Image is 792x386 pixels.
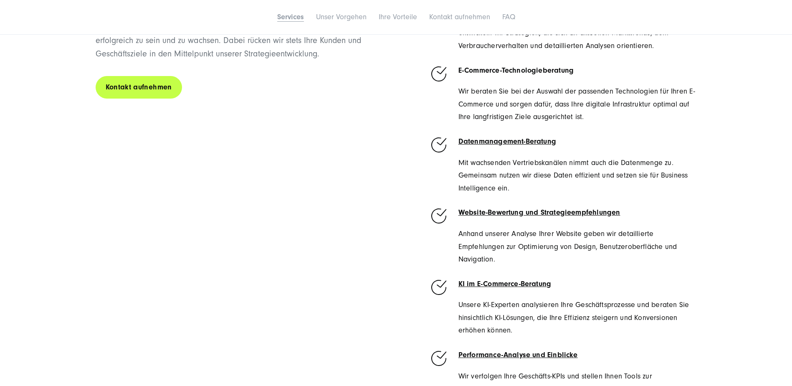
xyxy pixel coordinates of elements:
span: Anhand unserer Analyse Ihrer Website geben wir detaillierte Empfehlungen zur Optimierung von Desi... [458,229,677,264]
span: Unsere KI-Experten analysieren Ihre Geschäftsprozesse und beraten Sie hinsichtlich KI-Lösungen, d... [458,300,689,335]
a: Datenmanagement-Beratung [458,137,556,146]
span: Mit wachsenden Vertriebskanälen nimmt auch die Datenmenge zu. Gemeinsam nutzen wir diese Daten ef... [458,158,688,193]
a: Kontakt aufnehmen [96,75,182,99]
a: Unser Vorgehen [316,13,367,21]
a: Ihre Vorteile [379,13,417,21]
span: Wir beraten Sie bei der Auswahl der passenden Technologien für Ihren E-Commerce und sorgen dafür,... [458,87,696,121]
a: FAQ [502,13,515,21]
a: Kontakt aufnehmen [429,13,490,21]
p: Wir unterstützen ambitionierte Unternehmen dabei, im E-Commerce-Bereich erfolgreich zu sein und z... [96,20,390,61]
a: KI im E-Commerce-Beratung [458,279,552,288]
a: Services [277,13,304,21]
strong: E-Commerce-Technologieberatung [458,66,574,75]
a: Performance-Analyse und Einblicke [458,350,578,359]
a: Website-Bewertung und Strategieempfehlungen [458,208,620,217]
span: Von globaler Expansion bis zur Konversion Optimierung: Gemeinsam entwickeln wir Strategien, die s... [458,16,680,50]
